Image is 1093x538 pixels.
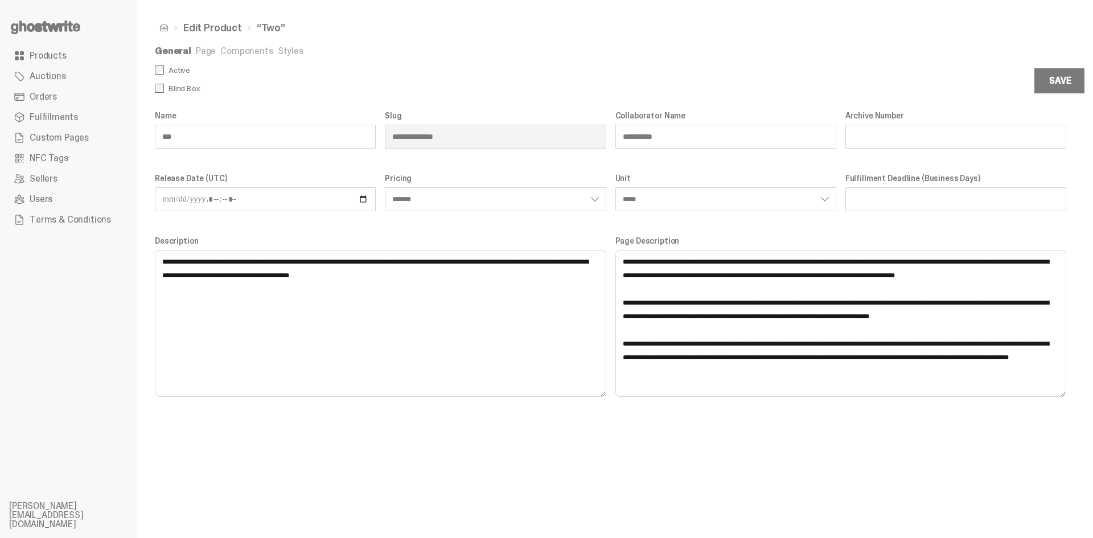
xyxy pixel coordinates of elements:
[9,210,128,230] a: Terms & Conditions
[845,111,1066,120] label: Archive Number
[242,23,285,33] li: “Two”
[615,174,836,183] label: Unit
[155,174,376,183] label: Release Date (UTC)
[385,111,606,120] label: Slug
[220,45,273,57] a: Components
[615,111,836,120] label: Collaborator Name
[155,65,611,75] label: Active
[155,84,611,93] label: Blind Box
[30,174,57,183] span: Sellers
[1049,76,1071,85] div: Save
[615,236,1067,245] label: Page Description
[9,148,128,169] a: NFC Tags
[155,84,164,93] input: Blind Box
[30,215,111,224] span: Terms & Conditions
[9,189,128,210] a: Users
[9,502,146,529] li: [PERSON_NAME][EMAIL_ADDRESS][DOMAIN_NAME]
[30,113,78,122] span: Fulfillments
[30,92,57,101] span: Orders
[155,236,606,245] label: Description
[9,128,128,148] a: Custom Pages
[9,46,128,66] a: Products
[155,45,191,57] a: General
[30,195,52,204] span: Users
[155,65,164,75] input: Active
[1034,68,1086,93] button: Save
[9,87,128,107] a: Orders
[183,23,242,33] a: Edit Product
[385,174,606,183] label: Pricing
[196,45,216,57] a: Page
[278,45,303,57] a: Styles
[30,72,66,81] span: Auctions
[30,51,67,60] span: Products
[30,154,68,163] span: NFC Tags
[9,66,128,87] a: Auctions
[9,169,128,189] a: Sellers
[845,174,1066,183] label: Fulfillment Deadline (Business Days)
[155,111,376,120] label: Name
[9,107,128,128] a: Fulfillments
[30,133,89,142] span: Custom Pages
